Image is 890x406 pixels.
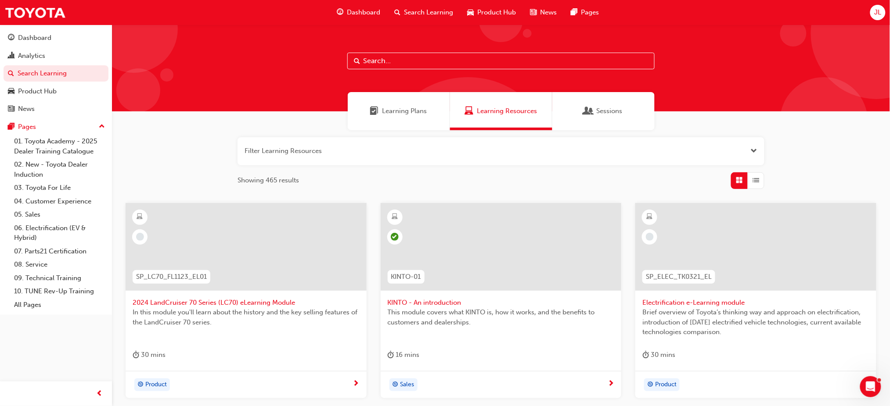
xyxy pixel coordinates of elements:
span: next-icon [608,380,614,388]
div: 16 mins [388,349,420,360]
span: Product Hub [477,7,516,18]
iframe: Intercom live chat [860,376,881,397]
div: News [18,104,35,114]
span: up-icon [99,121,105,132]
span: search-icon [8,70,14,78]
a: 10. TUNE Rev-Up Training [11,285,108,298]
span: This module covers what KINTO is, how it works, and the benefits to customers and dealerships. [388,307,615,327]
a: 03. Toyota For Life [11,181,108,195]
a: KINTO-01KINTO - An introductionThis module covers what KINTO is, how it works, and the benefits t... [381,203,622,399]
button: Open the filter [751,146,757,156]
a: 07. Parts21 Certification [11,245,108,258]
span: learningRecordVerb_NONE-icon [136,233,144,241]
span: Learning Plans [370,106,379,116]
span: duration-icon [133,349,139,360]
a: search-iconSearch Learning [387,4,460,21]
a: 05. Sales [11,208,108,221]
span: learningRecordVerb_PASS-icon [391,233,399,241]
span: guage-icon [8,34,14,42]
a: 02. New - Toyota Dealer Induction [11,158,108,181]
a: news-iconNews [523,4,564,21]
a: 09. Technical Training [11,271,108,285]
span: 2024 LandCruiser 70 Series (LC70) eLearning Module [133,298,360,308]
div: Product Hub [18,86,57,96]
span: List [753,175,760,185]
span: Learning Resources [477,106,537,116]
span: learningRecordVerb_NONE-icon [646,233,654,241]
span: Brief overview of Toyota’s thinking way and approach on electrification, introduction of [DATE] e... [642,307,869,337]
span: SP_LC70_FL1123_EL01 [136,272,207,282]
span: KINTO-01 [391,272,421,282]
a: SP_ELEC_TK0321_ELElectrification e-Learning moduleBrief overview of Toyota’s thinking way and app... [635,203,876,399]
a: pages-iconPages [564,4,606,21]
div: 30 mins [133,349,166,360]
a: 08. Service [11,258,108,271]
span: guage-icon [337,7,343,18]
div: 30 mins [642,349,675,360]
span: pages-icon [8,123,14,131]
span: target-icon [137,379,144,391]
span: In this module you'll learn about the history and the key selling features of the LandCruiser 70 ... [133,307,360,327]
a: SP_LC70_FL1123_EL012024 LandCruiser 70 Series (LC70) eLearning ModuleIn this module you'll learn ... [126,203,367,399]
span: target-icon [647,379,653,391]
span: chart-icon [8,52,14,60]
a: News [4,101,108,117]
div: Analytics [18,51,45,61]
span: Learning Resources [465,106,473,116]
a: 01. Toyota Academy - 2025 Dealer Training Catalogue [11,135,108,158]
button: JL [870,5,886,20]
button: Pages [4,119,108,135]
a: Product Hub [4,83,108,100]
span: Product [655,380,677,390]
span: learningResourceType_ELEARNING-icon [647,211,653,223]
span: news-icon [8,105,14,113]
a: Analytics [4,48,108,64]
span: Electrification e-Learning module [642,298,869,308]
span: pages-icon [571,7,577,18]
span: duration-icon [642,349,649,360]
img: Trak [4,3,66,22]
a: All Pages [11,298,108,312]
a: SessionsSessions [552,92,655,130]
a: Learning ResourcesLearning Resources [450,92,552,130]
span: Product [145,380,167,390]
a: Search Learning [4,65,108,82]
span: prev-icon [97,388,103,399]
span: search-icon [394,7,400,18]
input: Search... [347,53,655,69]
span: learningResourceType_ELEARNING-icon [137,211,143,223]
span: KINTO - An introduction [388,298,615,308]
a: Learning PlansLearning Plans [348,92,450,130]
div: Dashboard [18,33,51,43]
span: learningResourceType_ELEARNING-icon [392,211,398,223]
span: JL [874,7,881,18]
div: Pages [18,122,36,132]
span: Sessions [584,106,593,116]
span: car-icon [8,88,14,96]
span: car-icon [467,7,474,18]
span: Search [354,56,360,66]
span: Search Learning [404,7,453,18]
span: Learning Plans [382,106,427,116]
span: duration-icon [388,349,394,360]
span: Dashboard [347,7,380,18]
span: Grid [736,175,743,185]
span: Pages [581,7,599,18]
a: 04. Customer Experience [11,195,108,208]
span: Sales [400,380,414,390]
a: guage-iconDashboard [330,4,387,21]
span: target-icon [393,379,399,391]
a: 06. Electrification (EV & Hybrid) [11,221,108,245]
button: DashboardAnalyticsSearch LearningProduct HubNews [4,28,108,119]
span: SP_ELEC_TK0321_EL [646,272,712,282]
span: News [540,7,557,18]
a: Dashboard [4,30,108,46]
span: next-icon [353,380,360,388]
span: Showing 465 results [238,175,299,185]
span: news-icon [530,7,537,18]
a: car-iconProduct Hub [460,4,523,21]
span: Sessions [597,106,623,116]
